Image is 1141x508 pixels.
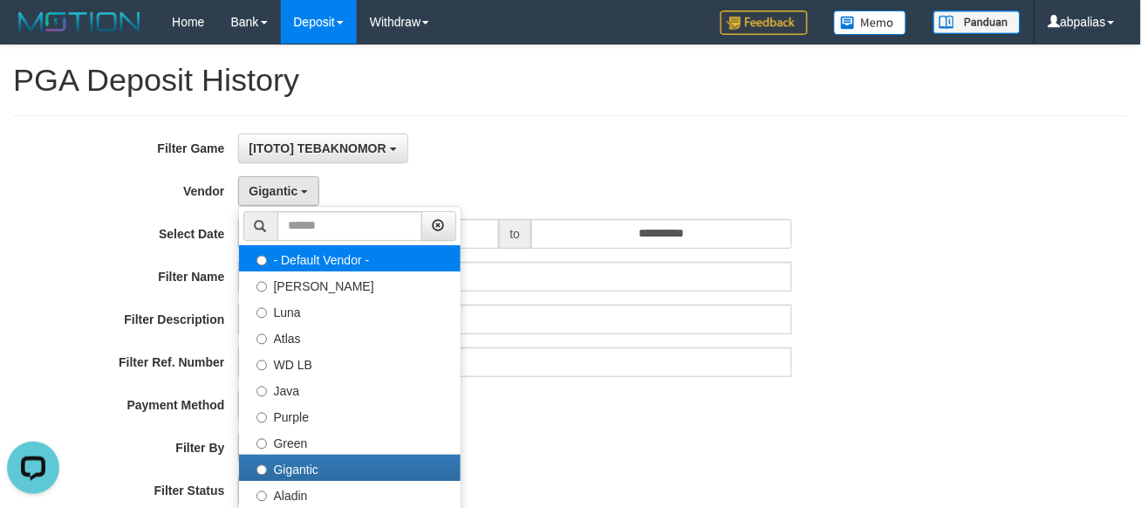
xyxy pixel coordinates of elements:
[239,429,461,455] label: Green
[499,219,532,249] span: to
[256,307,268,319] input: Luna
[239,481,461,507] label: Aladin
[239,455,461,481] label: Gigantic
[239,402,461,429] label: Purple
[249,141,386,155] span: [ITOTO] TEBAKNOMOR
[7,7,59,59] button: Open LiveChat chat widget
[256,360,268,371] input: WD LB
[13,63,1128,98] h1: PGA Deposit History
[721,10,808,35] img: Feedback.jpg
[238,134,408,163] button: [ITOTO] TEBAKNOMOR
[239,298,461,324] label: Luna
[256,438,268,450] input: Green
[256,255,268,266] input: - Default Vendor -
[256,333,268,345] input: Atlas
[238,176,320,206] button: Gigantic
[834,10,907,35] img: Button%20Memo.svg
[239,324,461,350] label: Atlas
[256,491,268,502] input: Aladin
[256,464,268,476] input: Gigantic
[239,350,461,376] label: WD LB
[239,245,461,271] label: - Default Vendor -
[933,10,1021,34] img: panduan.png
[249,184,298,198] span: Gigantic
[256,412,268,423] input: Purple
[256,281,268,292] input: [PERSON_NAME]
[239,376,461,402] label: Java
[256,386,268,397] input: Java
[13,9,146,35] img: MOTION_logo.png
[239,271,461,298] label: [PERSON_NAME]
